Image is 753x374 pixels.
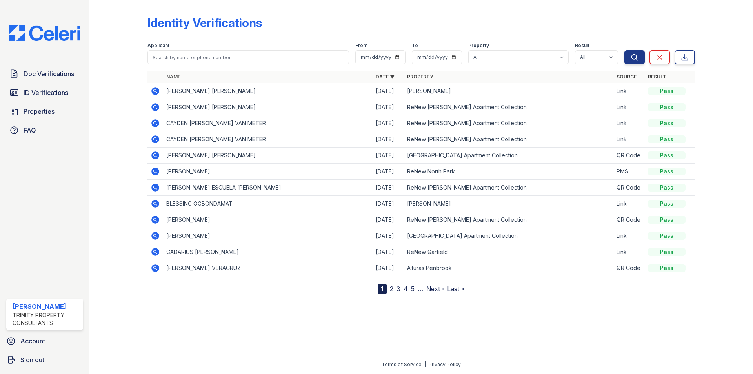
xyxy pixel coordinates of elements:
[404,285,408,293] a: 4
[3,333,86,349] a: Account
[13,302,80,311] div: [PERSON_NAME]
[404,212,613,228] td: ReNew [PERSON_NAME] Apartment Collection
[404,180,613,196] td: ReNew [PERSON_NAME] Apartment Collection
[613,164,645,180] td: PMS
[373,228,404,244] td: [DATE]
[20,336,45,346] span: Account
[404,260,613,276] td: Alturas Penbrook
[648,87,686,95] div: Pass
[163,131,373,148] td: CAYDEN [PERSON_NAME] VAN METER
[3,25,86,41] img: CE_Logo_Blue-a8612792a0a2168367f1c8372b55b34899dd931a85d93a1a3d3e32e68fde9ad4.png
[648,74,666,80] a: Result
[404,83,613,99] td: [PERSON_NAME]
[163,180,373,196] td: [PERSON_NAME] ESCUELA [PERSON_NAME]
[373,164,404,180] td: [DATE]
[373,196,404,212] td: [DATE]
[617,74,637,80] a: Source
[373,99,404,115] td: [DATE]
[648,135,686,143] div: Pass
[24,88,68,97] span: ID Verifications
[447,285,464,293] a: Last »
[6,85,83,100] a: ID Verifications
[648,216,686,224] div: Pass
[373,212,404,228] td: [DATE]
[411,285,415,293] a: 5
[373,115,404,131] td: [DATE]
[426,285,444,293] a: Next ›
[373,244,404,260] td: [DATE]
[613,196,645,212] td: Link
[13,311,80,327] div: Trinity Property Consultants
[404,244,613,260] td: ReNew Garfield
[648,184,686,192] div: Pass
[20,355,44,365] span: Sign out
[3,352,86,368] a: Sign out
[163,164,373,180] td: [PERSON_NAME]
[147,42,169,49] label: Applicant
[404,228,613,244] td: [GEOGRAPHIC_DATA] Apartment Collection
[404,164,613,180] td: ReNew North Park II
[613,212,645,228] td: QR Code
[390,285,393,293] a: 2
[648,119,686,127] div: Pass
[404,99,613,115] td: ReNew [PERSON_NAME] Apartment Collection
[163,115,373,131] td: CAYDEN [PERSON_NAME] VAN METER
[6,122,83,138] a: FAQ
[407,74,433,80] a: Property
[648,168,686,175] div: Pass
[424,361,426,367] div: |
[404,148,613,164] td: [GEOGRAPHIC_DATA] Apartment Collection
[373,83,404,99] td: [DATE]
[163,212,373,228] td: [PERSON_NAME]
[382,361,422,367] a: Terms of Service
[613,228,645,244] td: Link
[613,99,645,115] td: Link
[648,103,686,111] div: Pass
[404,115,613,131] td: ReNew [PERSON_NAME] Apartment Collection
[648,151,686,159] div: Pass
[147,16,262,30] div: Identity Verifications
[373,148,404,164] td: [DATE]
[163,148,373,164] td: [PERSON_NAME] [PERSON_NAME]
[404,196,613,212] td: [PERSON_NAME]
[373,180,404,196] td: [DATE]
[397,285,400,293] a: 3
[6,104,83,119] a: Properties
[373,260,404,276] td: [DATE]
[412,42,418,49] label: To
[613,180,645,196] td: QR Code
[613,115,645,131] td: Link
[163,99,373,115] td: [PERSON_NAME] [PERSON_NAME]
[163,83,373,99] td: [PERSON_NAME] [PERSON_NAME]
[355,42,367,49] label: From
[613,83,645,99] td: Link
[648,200,686,208] div: Pass
[575,42,589,49] label: Result
[163,244,373,260] td: CADARIUS [PERSON_NAME]
[6,66,83,82] a: Doc Verifications
[24,126,36,135] span: FAQ
[648,232,686,240] div: Pass
[163,228,373,244] td: [PERSON_NAME]
[24,69,74,78] span: Doc Verifications
[648,264,686,272] div: Pass
[429,361,461,367] a: Privacy Policy
[613,131,645,148] td: Link
[613,260,645,276] td: QR Code
[468,42,489,49] label: Property
[376,74,395,80] a: Date ▼
[24,107,55,116] span: Properties
[373,131,404,148] td: [DATE]
[418,284,423,294] span: …
[163,196,373,212] td: BLESSING OGBONDAMATI
[378,284,387,294] div: 1
[648,248,686,256] div: Pass
[404,131,613,148] td: ReNew [PERSON_NAME] Apartment Collection
[147,50,349,64] input: Search by name or phone number
[613,148,645,164] td: QR Code
[166,74,180,80] a: Name
[613,244,645,260] td: Link
[163,260,373,276] td: [PERSON_NAME] VERACRUZ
